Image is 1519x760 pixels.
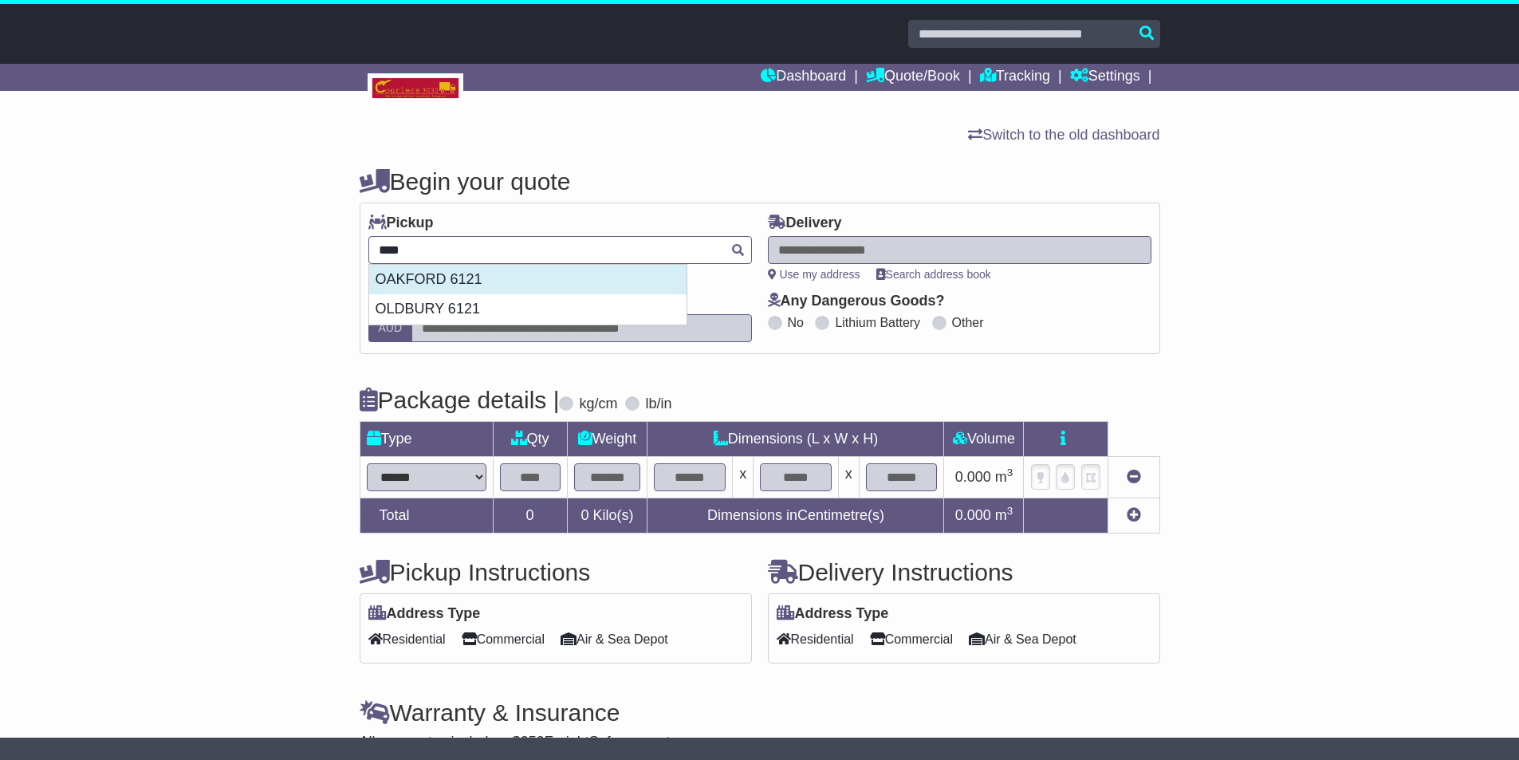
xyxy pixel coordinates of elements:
[579,396,617,413] label: kg/cm
[777,605,889,623] label: Address Type
[369,294,687,325] div: OLDBURY 6121
[768,293,945,310] label: Any Dangerous Goods?
[980,64,1050,91] a: Tracking
[733,457,754,498] td: x
[647,498,944,534] td: Dimensions in Centimetre(s)
[360,734,1160,751] div: All our quotes include a $ FreightSafe warranty.
[876,268,991,281] a: Search address book
[768,559,1160,585] h4: Delivery Instructions
[955,507,991,523] span: 0.000
[360,387,560,413] h4: Package details |
[368,605,481,623] label: Address Type
[368,314,413,342] label: AUD
[493,422,567,457] td: Qty
[368,215,434,232] label: Pickup
[866,64,960,91] a: Quote/Book
[647,422,944,457] td: Dimensions (L x W x H)
[567,422,647,457] td: Weight
[761,64,846,91] a: Dashboard
[360,559,752,585] h4: Pickup Instructions
[995,469,1013,485] span: m
[788,315,804,330] label: No
[768,268,860,281] a: Use my address
[838,457,859,498] td: x
[995,507,1013,523] span: m
[360,168,1160,195] h4: Begin your quote
[870,627,953,652] span: Commercial
[360,422,493,457] td: Type
[368,236,752,264] typeahead: Please provide city
[567,498,647,534] td: Kilo(s)
[1127,469,1141,485] a: Remove this item
[1070,64,1140,91] a: Settings
[955,469,991,485] span: 0.000
[360,699,1160,726] h4: Warranty & Insurance
[561,627,668,652] span: Air & Sea Depot
[952,315,984,330] label: Other
[521,734,545,750] span: 250
[835,315,920,330] label: Lithium Battery
[944,422,1024,457] td: Volume
[369,265,687,295] div: OAKFORD 6121
[368,627,446,652] span: Residential
[580,507,588,523] span: 0
[645,396,671,413] label: lb/in
[1007,505,1013,517] sup: 3
[968,127,1159,143] a: Switch to the old dashboard
[1007,467,1013,478] sup: 3
[360,498,493,534] td: Total
[1127,507,1141,523] a: Add new item
[969,627,1076,652] span: Air & Sea Depot
[768,215,842,232] label: Delivery
[493,498,567,534] td: 0
[777,627,854,652] span: Residential
[462,627,545,652] span: Commercial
